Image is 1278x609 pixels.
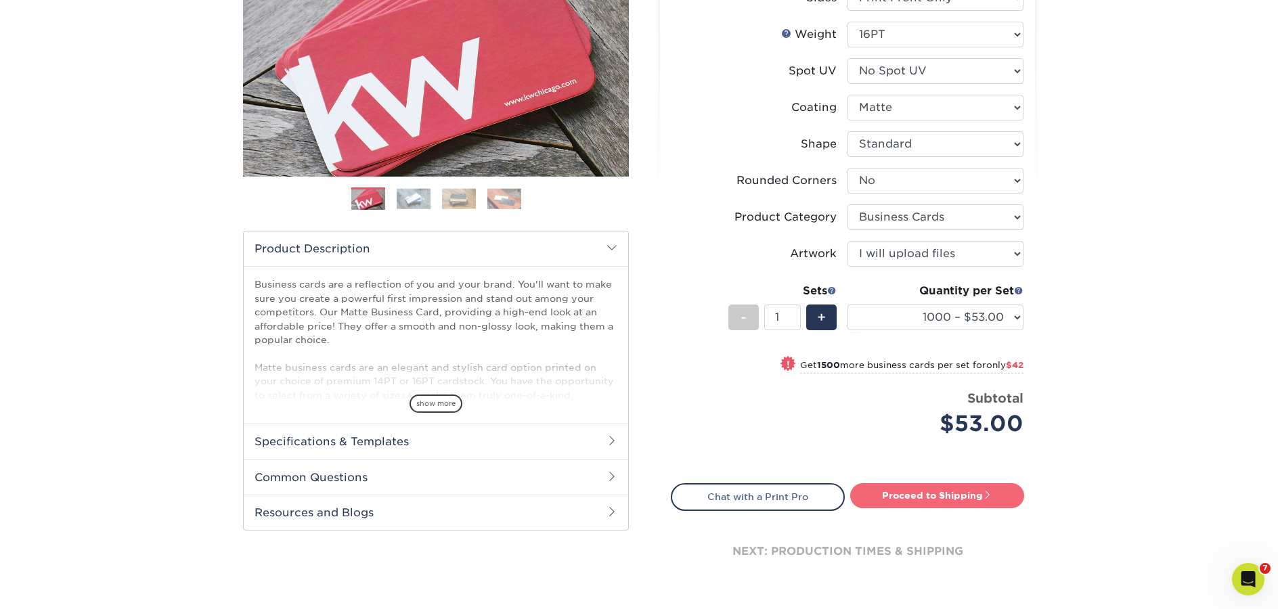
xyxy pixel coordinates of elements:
span: $42 [1006,360,1023,370]
span: ! [787,357,790,371]
h2: Common Questions [244,459,628,495]
h2: Product Description [244,231,628,266]
h2: Specifications & Templates [244,424,628,459]
span: show more [410,394,462,413]
div: Shape [801,136,837,152]
div: Quantity per Set [847,283,1023,299]
div: next: production times & shipping [671,511,1024,592]
span: 7 [1260,563,1271,574]
span: - [741,307,747,328]
iframe: Intercom live chat [1232,563,1264,595]
small: Get more business cards per set for [800,360,1023,374]
img: Business Cards 03 [442,188,476,209]
a: Chat with a Print Pro [671,483,845,510]
strong: 1500 [817,360,840,370]
div: $53.00 [858,407,1023,440]
div: Rounded Corners [736,173,837,189]
h2: Resources and Blogs [244,495,628,530]
img: Business Cards 01 [351,183,385,217]
div: Artwork [790,246,837,262]
p: Business cards are a reflection of you and your brand. You'll want to make sure you create a powe... [255,277,617,470]
a: Proceed to Shipping [850,483,1024,507]
div: Weight [781,26,837,43]
img: Business Cards 04 [487,188,521,209]
div: Product Category [734,209,837,225]
strong: Subtotal [967,390,1023,405]
div: Spot UV [789,63,837,79]
div: Coating [791,99,837,116]
span: only [986,360,1023,370]
div: Sets [728,283,837,299]
span: + [817,307,826,328]
img: Business Cards 02 [397,188,431,209]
